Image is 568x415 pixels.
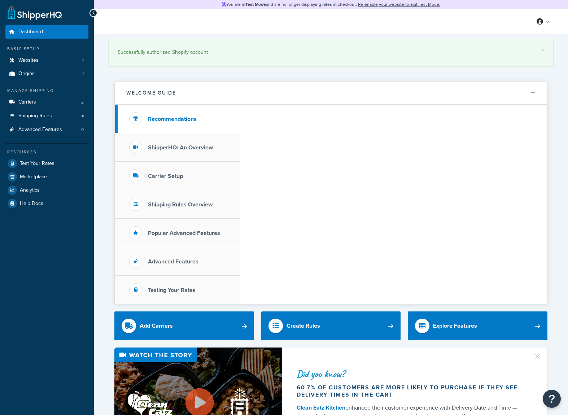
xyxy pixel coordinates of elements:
[543,390,561,408] button: Open Resource Center
[20,201,43,207] span: Help Docs
[20,174,47,180] span: Marketplace
[5,96,88,109] a: Carriers2
[148,287,196,293] h3: Testing Your Rates
[261,311,401,340] a: Create Rules
[81,127,84,133] span: 0
[5,46,88,52] div: Basic Setup
[5,170,88,183] a: Marketplace
[81,99,84,105] span: 2
[82,71,84,77] span: 1
[20,161,54,167] span: Test Your Rates
[5,96,88,109] li: Carriers
[5,123,88,136] a: Advanced Features0
[114,311,254,340] a: Add Carriers
[148,201,213,208] h3: Shipping Rules Overview
[115,82,547,105] button: Welcome Guide
[18,29,43,35] span: Dashboard
[148,116,197,122] h3: Recommendations
[18,71,35,77] span: Origins
[5,54,88,67] a: Websites1
[5,109,88,123] a: Shipping Rules
[5,67,88,80] li: Origins
[5,157,88,170] a: Test Your Rates
[5,67,88,80] a: Origins1
[148,230,220,236] h3: Popular Advanced Features
[18,113,52,119] span: Shipping Rules
[148,173,183,179] h3: Carrier Setup
[126,90,176,96] h2: Welcome Guide
[18,99,36,105] span: Carriers
[297,403,345,412] a: Clean Eatz Kitchen
[20,187,40,193] span: Analytics
[5,25,88,39] a: Dashboard
[118,47,544,57] div: Successfully authorized Shopify account
[297,384,525,398] div: 60.7% of customers are more likely to purchase if they see delivery times in the cart
[287,321,320,331] div: Create Rules
[140,321,173,331] div: Add Carriers
[297,369,525,379] div: Did you know?
[5,197,88,210] a: Help Docs
[541,47,544,53] a: ×
[433,321,477,331] div: Explore Features
[18,127,62,133] span: Advanced Features
[5,88,88,94] div: Manage Shipping
[408,311,547,340] a: Explore Features
[358,1,440,8] a: Re-enable your website to exit Test Mode.
[148,258,198,265] h3: Advanced Features
[5,184,88,197] a: Analytics
[18,57,39,64] span: Websites
[82,57,84,64] span: 1
[148,144,213,151] h3: ShipperHQ: An Overview
[245,1,266,8] strong: Test Mode
[5,123,88,136] li: Advanced Features
[5,149,88,155] div: Resources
